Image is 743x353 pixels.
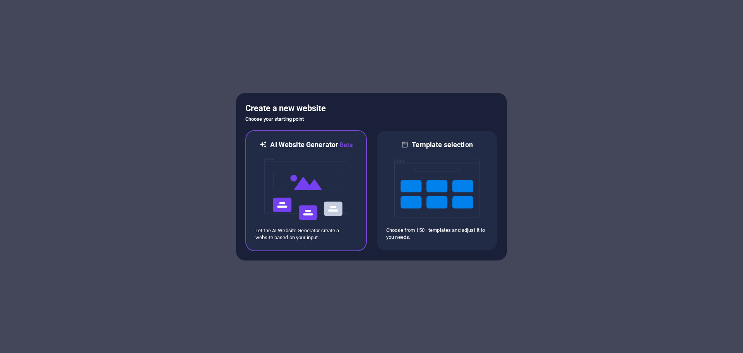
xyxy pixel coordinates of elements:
[255,227,357,241] p: Let the AI Website Generator create a website based on your input.
[245,115,498,124] h6: Choose your starting point
[270,140,353,150] h6: AI Website Generator
[245,130,367,251] div: AI Website GeneratorBetaaiLet the AI Website Generator create a website based on your input.
[412,140,473,149] h6: Template selection
[245,102,498,115] h5: Create a new website
[338,141,353,149] span: Beta
[386,227,488,241] p: Choose from 150+ templates and adjust it to you needs.
[376,130,498,251] div: Template selectionChoose from 150+ templates and adjust it to you needs.
[264,150,349,227] img: ai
